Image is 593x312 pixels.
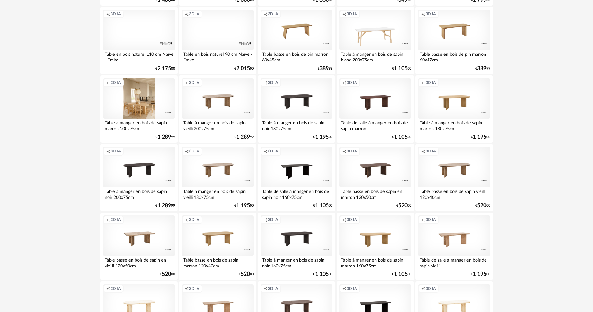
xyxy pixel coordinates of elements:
span: Creation icon [342,217,346,222]
div: € 00 [239,272,254,276]
div: Table basse en bois de sapin en marron 120x50cm [339,187,411,200]
span: 389 [477,66,486,71]
span: Creation icon [185,217,189,222]
span: 3D IA [347,80,357,85]
span: Creation icon [421,80,425,85]
div: € 00 [313,204,332,208]
span: Creation icon [185,149,189,154]
a: Creation icon 3D IA Table basse en bois de sapin vieilli 120x40cm €52000 [415,144,493,211]
div: Table à manger en bois de sapin vieilli 200x75cm [182,119,253,131]
span: Creation icon [106,149,110,154]
span: Creation icon [185,80,189,85]
span: Creation icon [106,286,110,291]
a: Creation icon 3D IA Table basse en bois de sapin marron 120x40cm €52000 [179,213,256,280]
span: Creation icon [342,12,346,17]
span: 389 [319,66,329,71]
div: Table à manger en bois de sapin noir 200x75cm [103,187,175,200]
span: 3D IA [189,149,199,154]
div: Table en bois naturel 110 cm Naïve - Emko [103,50,175,63]
span: 3D IA [268,149,278,154]
span: 1 105 [394,135,408,139]
span: 3D IA [347,286,357,291]
span: Creation icon [421,217,425,222]
span: 520 [477,204,486,208]
span: Creation icon [106,217,110,222]
span: Creation icon [106,80,110,85]
div: Table à manger en bois de sapin blanc 200x75cm [339,50,411,63]
span: Creation icon [264,286,267,291]
div: € 00 [234,66,254,71]
span: 1 289 [157,135,171,139]
span: 3D IA [426,217,436,222]
a: Creation icon 3D IA Table de salle à manger en bois de sapin noir 160x75cm €1 10500 [258,144,335,211]
a: Creation icon 3D IA Table à manger en bois de sapin marron 160x75cm €1 10500 [337,213,414,280]
span: 3D IA [426,286,436,291]
span: 520 [398,204,408,208]
div: Table à manger en bois de sapin marron 160x75cm [339,256,411,268]
a: Creation icon 3D IA Table à manger en bois de sapin noir 180x75cm €1 19500 [258,75,335,143]
span: Creation icon [342,80,346,85]
div: € 00 [234,204,254,208]
span: 3D IA [189,12,199,17]
div: Table de salle à manger en bois de sapin vieilli... [418,256,490,268]
span: Creation icon [106,12,110,17]
span: Creation icon [421,286,425,291]
div: € 00 [475,204,490,208]
span: Creation icon [264,217,267,222]
span: 3D IA [426,149,436,154]
span: 3D IA [426,80,436,85]
span: 3D IA [347,217,357,222]
span: 3D IA [111,217,121,222]
span: Creation icon [185,12,189,17]
a: Creation icon 3D IA Table basse en bois de sapin en marron 120x50cm €52000 [337,144,414,211]
a: Creation icon 3D IA Table à manger en bois de sapin marron 200x75cm €1 28999 [100,75,178,143]
div: Table basse en bois de sapin en vieilli 120x50cm [103,256,175,268]
span: 1 105 [394,272,408,276]
span: 1 195 [473,272,486,276]
div: Table basse en bois de pin marron 60x45cm [261,50,332,63]
span: Creation icon [421,149,425,154]
span: 3D IA [268,12,278,17]
span: 3D IA [268,286,278,291]
span: 1 105 [315,204,329,208]
div: € 00 [396,204,411,208]
a: Creation icon 3D IA Table basse en bois de pin marron 60x45cm €38999 [258,7,335,74]
span: Creation icon [342,149,346,154]
span: 3D IA [111,149,121,154]
div: € 00 [313,272,332,276]
div: Table à manger en bois de sapin vieilli 180x75cm [182,187,253,200]
span: 3D IA [347,149,357,154]
a: Creation icon 3D IA Table à manger en bois de sapin noir 160x75cm €1 10500 [258,213,335,280]
span: 1 195 [473,135,486,139]
a: Creation icon 3D IA Table à manger en bois de sapin blanc 200x75cm €1 10500 [337,7,414,74]
a: Creation icon 3D IA Table à manger en bois de sapin marron 180x75cm €1 19500 [415,75,493,143]
div: Table basse en bois de sapin marron 120x40cm [182,256,253,268]
span: 520 [162,272,171,276]
span: 3D IA [189,286,199,291]
span: 1 105 [394,66,408,71]
div: € 00 [392,135,411,139]
div: Table à manger en bois de sapin marron 180x75cm [418,119,490,131]
a: Creation icon 3D IA Table de salle à manger en bois de sapin marron... €1 10500 [337,75,414,143]
div: € 99 [318,66,332,71]
div: Table de salle à manger en bois de sapin marron... [339,119,411,131]
div: € 00 [155,66,175,71]
span: 520 [241,272,250,276]
a: Creation icon 3D IA Table basse en bois de sapin en vieilli 120x50cm €52000 [100,213,178,280]
div: Table à manger en bois de sapin marron 200x75cm [103,119,175,131]
div: € 00 [392,272,411,276]
div: € 00 [160,272,175,276]
div: Table basse en bois de sapin vieilli 120x40cm [418,187,490,200]
span: Creation icon [342,286,346,291]
span: 3D IA [426,12,436,17]
span: 2 015 [236,66,250,71]
div: Table à manger en bois de sapin noir 160x75cm [261,256,332,268]
div: € 99 [155,135,175,139]
div: € 00 [471,272,490,276]
span: Creation icon [185,286,189,291]
a: Creation icon 3D IA Table à manger en bois de sapin vieilli 180x75cm €1 19500 [179,144,256,211]
span: Creation icon [264,149,267,154]
span: 1 289 [236,135,250,139]
span: 3D IA [268,217,278,222]
span: 2 175 [157,66,171,71]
